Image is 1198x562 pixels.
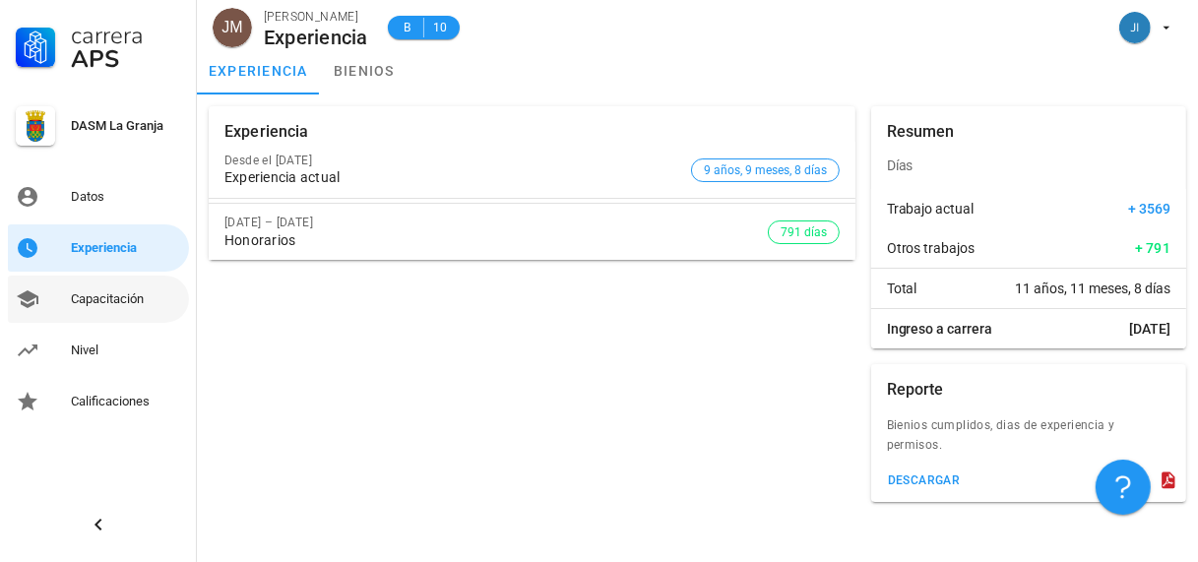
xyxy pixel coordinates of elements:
[704,159,827,181] span: 9 años, 9 meses, 8 días
[71,240,181,256] div: Experiencia
[1129,319,1170,339] span: [DATE]
[224,106,309,157] div: Experiencia
[8,378,189,425] a: Calificaciones
[8,173,189,220] a: Datos
[1015,279,1170,298] span: 11 años, 11 meses, 8 días
[1135,238,1170,258] span: + 791
[887,473,961,487] div: descargar
[71,24,181,47] div: Carrera
[1119,12,1151,43] div: avatar
[887,279,917,298] span: Total
[197,47,320,94] a: experiencia
[264,27,368,48] div: Experiencia
[400,18,415,37] span: B
[871,142,1186,189] div: Días
[224,169,683,186] div: Experiencia actual
[71,118,181,134] div: DASM La Granja
[71,47,181,71] div: APS
[71,394,181,409] div: Calificaciones
[71,343,181,358] div: Nivel
[887,364,944,415] div: Reporte
[432,18,448,37] span: 10
[8,276,189,323] a: Capacitación
[8,327,189,374] a: Nivel
[320,47,409,94] a: bienios
[224,216,768,229] div: [DATE] – [DATE]
[221,8,242,47] span: JM
[224,232,768,249] div: Honorarios
[1128,199,1170,219] span: + 3569
[213,8,252,47] div: avatar
[871,415,1186,467] div: Bienios cumplidos, dias de experiencia y permisos.
[71,189,181,205] div: Datos
[887,238,976,258] span: Otros trabajos
[879,467,969,494] button: descargar
[887,106,955,157] div: Resumen
[887,319,993,339] span: Ingreso a carrera
[887,199,975,219] span: Trabajo actual
[781,221,827,243] span: 791 días
[8,224,189,272] a: Experiencia
[71,291,181,307] div: Capacitación
[264,7,368,27] div: [PERSON_NAME]
[224,154,683,167] div: Desde el [DATE]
